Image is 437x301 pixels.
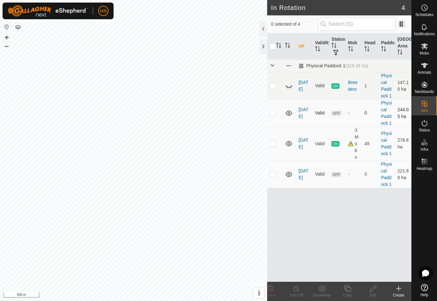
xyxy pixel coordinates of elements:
a: [DATE] [298,168,308,180]
span: ON [331,141,339,146]
p-sorticon: Activate to sort [285,44,290,49]
td: 1 [362,72,378,99]
p-sorticon: Activate to sort [381,47,386,52]
a: Help [412,281,437,299]
a: Contact Us [140,293,159,298]
a: [DATE] [298,107,308,119]
span: OFF [331,172,341,177]
span: Notifications [414,32,435,36]
span: Infra [420,147,428,151]
span: Heatmap [417,167,432,171]
div: Show/Hide [309,292,335,298]
span: Animals [417,71,431,74]
td: Valid [313,127,329,161]
button: – [3,42,11,50]
img: Gallagher Logo [8,5,88,17]
span: Delete [265,293,276,297]
span: (319.34 ha) [345,63,368,68]
td: Valid [313,72,329,99]
th: Mob [346,33,362,60]
span: 0 selected of 4 [271,21,318,28]
a: Privacy Policy [108,293,132,298]
th: VP [296,33,313,60]
span: Neckbands [415,90,434,94]
span: Mobs [420,51,429,55]
div: 3 Mobs [348,127,360,161]
div: Physical Paddock 1 [298,63,368,69]
td: 147.15 ha [395,72,411,99]
a: Physical Paddock 1 [381,162,392,187]
input: Search (S) [318,17,395,31]
td: 0 [362,99,378,127]
div: - [348,110,360,116]
td: Valid [313,99,329,127]
p-sorticon: Activate to sort [364,47,369,52]
p-sorticon: Activate to sort [348,47,353,52]
a: [DATE] [298,138,308,149]
a: Physical Paddock 1 [381,100,392,126]
td: 0 [362,161,378,188]
span: 4 [401,3,405,13]
button: i [254,288,264,298]
a: [DATE] [298,80,308,92]
div: Turn Off [283,292,309,298]
div: Create [386,292,411,298]
a: Physical Paddock 1 [381,73,392,98]
button: + [3,34,11,41]
p-sorticon: Activate to sort [276,44,281,49]
span: VPs [421,109,428,113]
th: Status [329,33,346,60]
span: Status [419,128,430,132]
a: Physical Paddock 1 [381,131,392,156]
button: Map Layers [14,23,22,31]
div: Breeders [348,79,360,93]
th: [GEOGRAPHIC_DATA] Area [395,33,411,60]
span: MB [100,8,107,14]
td: Valid [313,161,329,188]
p-sorticon: Activate to sort [315,47,320,52]
td: 45 [362,127,378,161]
td: 244.05 ha [395,99,411,127]
button: Reset Map [3,23,11,31]
div: Copy [335,292,360,298]
span: Schedules [415,13,433,17]
h2: In Rotation [271,4,401,12]
th: Head [362,33,378,60]
td: 278.6 ha [395,127,411,161]
span: i [258,288,260,297]
th: Paddock [378,33,395,60]
div: - [348,171,360,178]
span: Help [420,293,428,297]
td: 221.86 ha [395,161,411,188]
th: Validity [313,33,329,60]
p-sorticon: Activate to sort [331,44,337,49]
p-sorticon: Activate to sort [397,50,402,55]
span: OFF [331,111,341,116]
div: Edit [360,292,386,298]
span: ON [331,83,339,89]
